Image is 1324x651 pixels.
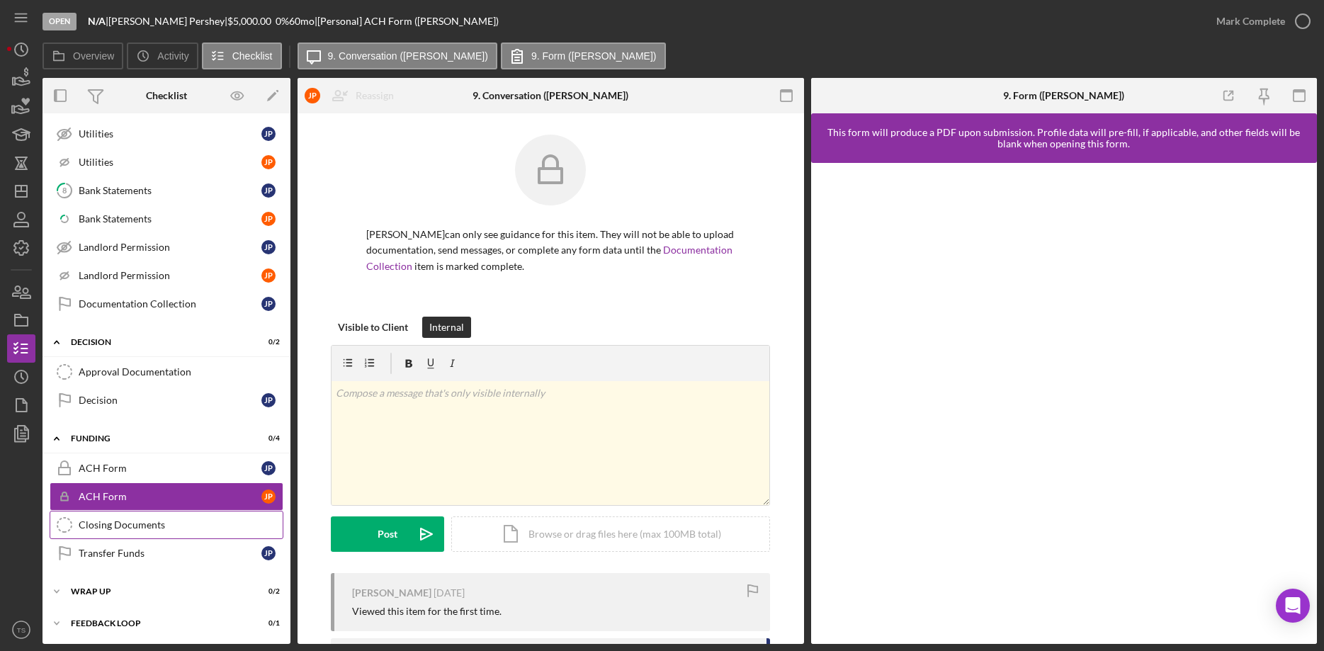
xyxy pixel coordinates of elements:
div: | [Personal] ACH Form ([PERSON_NAME]) [315,16,499,27]
button: JPReassign [298,81,408,110]
div: This form will produce a PDF upon submission. Profile data will pre-fill, if applicable, and othe... [818,127,1311,149]
div: J P [261,546,276,560]
div: Transfer Funds [79,548,261,559]
button: Overview [43,43,123,69]
div: Internal [429,317,464,338]
a: Landlord PermissionJP [50,261,283,290]
div: 60 mo [289,16,315,27]
a: UtilitiesJP [50,148,283,176]
button: Visible to Client [331,317,415,338]
a: Landlord PermissionJP [50,233,283,261]
div: Approval Documentation [79,366,283,378]
div: 0 / 2 [254,587,280,596]
button: Internal [422,317,471,338]
div: Reassign [356,81,394,110]
div: ACH Form [79,463,261,474]
div: Utilities [79,157,261,168]
div: 9. Form ([PERSON_NAME]) [1003,90,1124,101]
div: [PERSON_NAME] Pershey | [108,16,227,27]
button: Mark Complete [1202,7,1317,35]
a: 8Bank StatementsJP [50,176,283,205]
a: Documentation CollectionJP [50,290,283,318]
a: DecisionJP [50,386,283,414]
label: Overview [73,50,114,62]
div: J P [261,393,276,407]
div: [PERSON_NAME] [352,587,431,599]
div: Mark Complete [1216,7,1285,35]
a: Closing Documents [50,511,283,539]
a: Bank StatementsJP [50,205,283,233]
button: Activity [127,43,198,69]
div: Checklist [146,90,187,101]
div: J P [261,212,276,226]
label: Activity [157,50,188,62]
p: [PERSON_NAME] can only see guidance for this item. They will not be able to upload documentation,... [366,227,735,274]
a: Documentation Collection [366,244,732,271]
div: Feedback Loop [71,619,244,628]
div: J P [261,461,276,475]
div: 0 % [276,16,289,27]
div: Open Intercom Messenger [1276,589,1310,623]
div: | [88,16,108,27]
div: J P [261,297,276,311]
div: Decision [79,395,261,406]
div: Wrap up [71,587,244,596]
div: Bank Statements [79,185,261,196]
div: J P [261,127,276,141]
div: Documentation Collection [79,298,261,310]
iframe: Lenderfit form [825,177,1305,630]
label: Checklist [232,50,273,62]
div: $5,000.00 [227,16,276,27]
div: J P [261,489,276,504]
div: J P [261,268,276,283]
div: 9. Conversation ([PERSON_NAME]) [473,90,628,101]
time: 2025-08-02 20:00 [434,587,465,599]
div: Viewed this item for the first time. [352,606,502,617]
b: N/A [88,15,106,27]
div: DECISION [71,338,244,346]
label: 9. Conversation ([PERSON_NAME]) [328,50,488,62]
div: ACH Form [79,491,261,502]
button: Post [331,516,444,552]
div: Visible to Client [338,317,408,338]
a: Transfer FundsJP [50,539,283,567]
button: 9. Conversation ([PERSON_NAME]) [298,43,497,69]
div: Landlord Permission [79,242,261,253]
button: Checklist [202,43,282,69]
div: J P [261,240,276,254]
a: UtilitiesJP [50,120,283,148]
button: TS [7,616,35,644]
div: J P [305,88,320,103]
div: Utilities [79,128,261,140]
a: ACH FormJP [50,454,283,482]
div: Funding [71,434,244,443]
div: Post [378,516,397,552]
div: J P [261,183,276,198]
button: 9. Form ([PERSON_NAME]) [501,43,666,69]
div: 0 / 2 [254,338,280,346]
label: 9. Form ([PERSON_NAME]) [531,50,657,62]
div: Open [43,13,77,30]
div: 0 / 4 [254,434,280,443]
div: Closing Documents [79,519,283,531]
a: ACH FormJP [50,482,283,511]
div: Landlord Permission [79,270,261,281]
div: J P [261,155,276,169]
text: TS [17,626,26,634]
div: Bank Statements [79,213,261,225]
div: 0 / 1 [254,619,280,628]
a: Approval Documentation [50,358,283,386]
tspan: 8 [62,186,67,195]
